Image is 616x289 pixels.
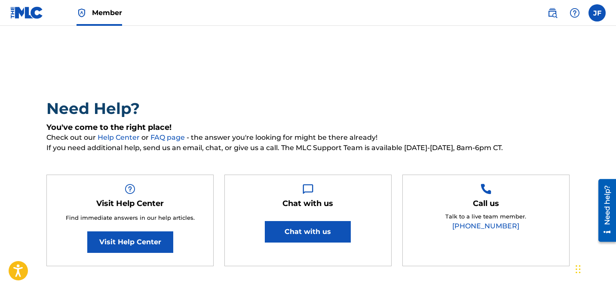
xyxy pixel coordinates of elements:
a: Visit Help Center [87,231,173,253]
a: Help Center [98,133,141,141]
h5: You've come to the right place! [46,123,570,132]
img: Top Rightsholder [77,8,87,18]
p: Talk to a live team member. [445,212,526,221]
iframe: Resource Center [592,175,616,245]
div: User Menu [588,4,606,22]
img: Help Box Image [125,184,135,194]
iframe: Chat Widget [573,248,616,289]
h2: Need Help? [46,99,570,118]
img: search [547,8,558,18]
img: Help Box Image [481,184,491,194]
span: Check out our or - the answer you're looking for might be there already! [46,132,570,143]
img: help [570,8,580,18]
button: Chat with us [265,221,351,243]
h5: Visit Help Center [96,199,164,209]
span: Member [92,8,122,18]
a: Public Search [544,4,561,22]
a: [PHONE_NUMBER] [452,222,519,230]
a: FAQ page [150,133,187,141]
img: MLC Logo [10,6,43,19]
h5: Call us [473,199,499,209]
div: Drag [576,256,581,282]
img: Help Box Image [303,184,313,194]
span: If you need additional help, send us an email, chat, or give us a call. The MLC Support Team is a... [46,143,570,153]
div: Help [566,4,583,22]
span: Find immediate answers in our help articles. [66,214,195,221]
h5: Chat with us [282,199,333,209]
